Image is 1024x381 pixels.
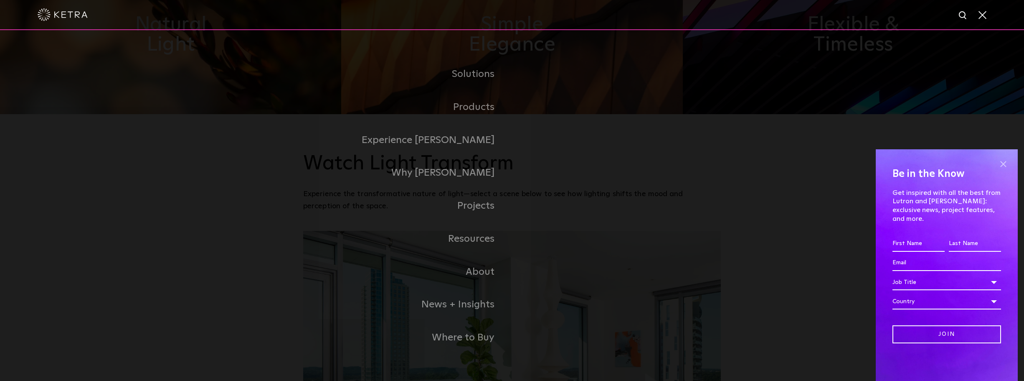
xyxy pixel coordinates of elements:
[892,294,1001,309] div: Country
[892,189,1001,223] p: Get inspired with all the best from Lutron and [PERSON_NAME]: exclusive news, project features, a...
[892,274,1001,290] div: Job Title
[892,166,1001,182] h4: Be in the Know
[303,91,512,124] a: Products
[303,321,512,354] a: Where to Buy
[38,8,88,21] img: ketra-logo-2019-white
[303,222,512,256] a: Resources
[892,255,1001,271] input: Email
[892,236,945,252] input: First Name
[303,156,512,189] a: Why [PERSON_NAME]
[303,288,512,321] a: News + Insights
[958,10,968,21] img: search icon
[303,58,512,91] a: Solutions
[303,124,512,157] a: Experience [PERSON_NAME]
[303,256,512,289] a: About
[949,236,1001,252] input: Last Name
[303,189,512,222] a: Projects
[303,58,721,354] div: Navigation Menu
[892,325,1001,343] input: Join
